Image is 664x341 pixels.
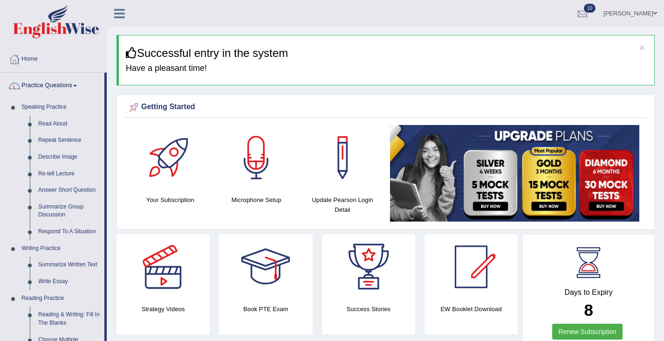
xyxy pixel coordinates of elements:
a: Writing Practice [17,240,104,257]
h3: Successful entry in the system [126,47,647,59]
h4: Have a pleasant time! [126,64,647,73]
button: × [639,42,645,52]
h4: Your Subscription [132,195,209,205]
span: 10 [584,4,596,13]
h4: Days to Expiry [533,288,644,297]
a: Home [0,46,107,70]
h4: Book PTE Exam [219,304,312,314]
div: Getting Started [127,100,644,114]
a: Repeat Sentence [34,132,104,149]
a: Describe Image [34,149,104,166]
h4: Strategy Videos [116,304,210,314]
a: Reading Practice [17,290,104,307]
a: Reading & Writing: Fill In The Blanks [34,306,104,331]
a: Renew Subscription [552,324,623,340]
a: Answer Short Question [34,182,104,199]
a: Summarize Group Discussion [34,199,104,223]
h4: Update Pearson Login Detail [304,195,381,215]
a: Read Aloud [34,116,104,132]
b: 8 [584,301,593,319]
a: Summarize Written Text [34,257,104,273]
h4: Success Stories [322,304,415,314]
a: Speaking Practice [17,99,104,116]
img: small5.jpg [390,125,639,222]
a: Respond To A Situation [34,223,104,240]
h4: EW Booklet Download [424,304,518,314]
a: Practice Questions [0,73,104,96]
h4: Microphone Setup [218,195,295,205]
a: Re-tell Lecture [34,166,104,182]
a: Write Essay [34,273,104,290]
